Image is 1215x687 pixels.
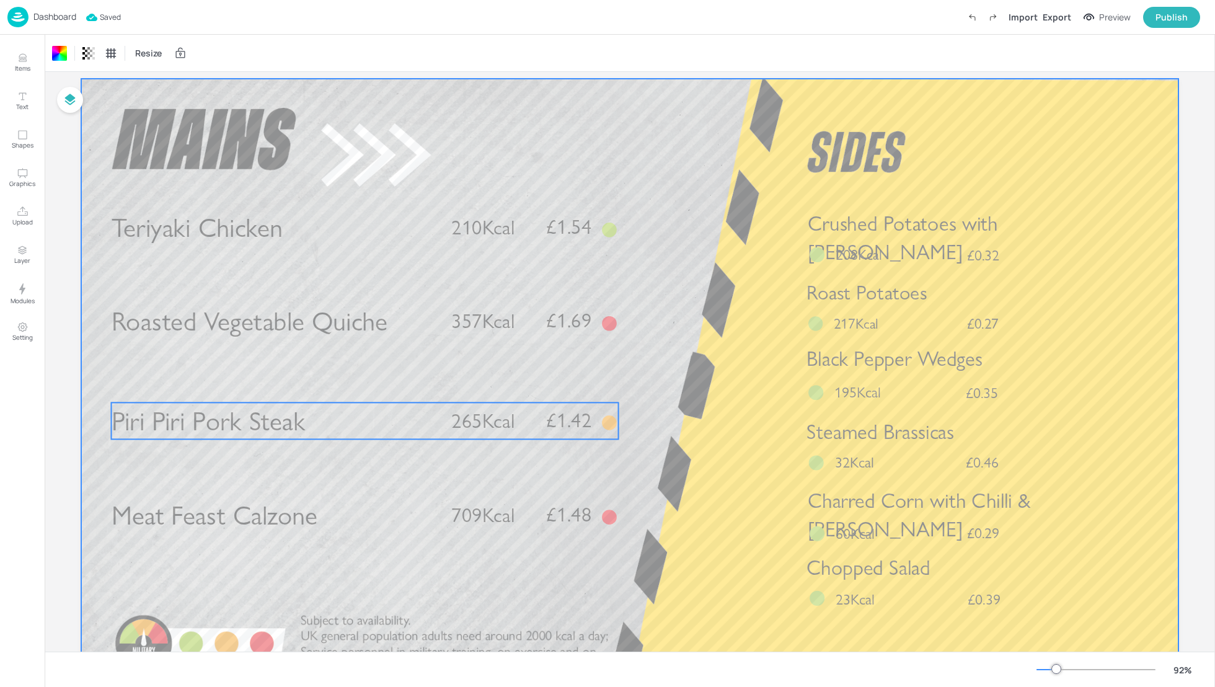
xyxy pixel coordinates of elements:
span: 60Kcal [836,524,875,543]
span: 217Kcal [834,314,878,332]
label: Redo (Ctrl + Y) [983,7,1004,28]
span: 23Kcal [836,590,875,609]
span: £1.48 [546,505,591,525]
span: 709Kcal [451,503,515,527]
span: 195Kcal [834,383,881,402]
span: Chopped Salad [806,555,930,580]
span: £0.32 [967,247,1000,262]
span: £0.27 [967,317,999,331]
span: Roasted Vegetable Quiche [112,306,388,338]
span: Resize [133,47,164,60]
span: £0.29 [967,526,1000,541]
button: Publish [1143,7,1200,28]
div: Preview [1099,11,1131,24]
div: Import [1009,11,1038,24]
span: Crushed Potatoes with [PERSON_NAME] [808,211,998,265]
span: £0.46 [966,455,999,470]
span: Black Pepper Wedges [806,347,983,371]
div: Publish [1155,11,1188,24]
span: £1.54 [546,218,591,237]
span: £0.39 [968,592,1001,607]
span: Meat Feast Calzone [112,499,318,531]
span: 265Kcal [451,409,515,433]
span: £1.69 [546,311,591,331]
p: Dashboard [33,12,76,21]
span: Steamed Brassicas [806,420,954,445]
span: 208Kcal [836,246,882,264]
span: Piri Piri Pork Steak [112,405,306,437]
span: 32Kcal [835,453,874,472]
div: 92 % [1168,663,1198,676]
span: £1.42 [546,410,591,430]
span: 210Kcal [451,216,515,240]
label: Undo (Ctrl + Z) [961,7,983,28]
span: Charred Corn with Chilli & [PERSON_NAME] [808,489,1031,542]
span: Roast Potatoes [806,281,927,304]
button: Preview [1076,8,1138,27]
span: 357Kcal [451,309,515,334]
span: Saved [86,11,121,24]
span: £0.35 [966,386,999,401]
div: Export [1043,11,1071,24]
span: Teriyaki Chicken [112,212,283,244]
img: logo-86c26b7e.jpg [7,7,29,27]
